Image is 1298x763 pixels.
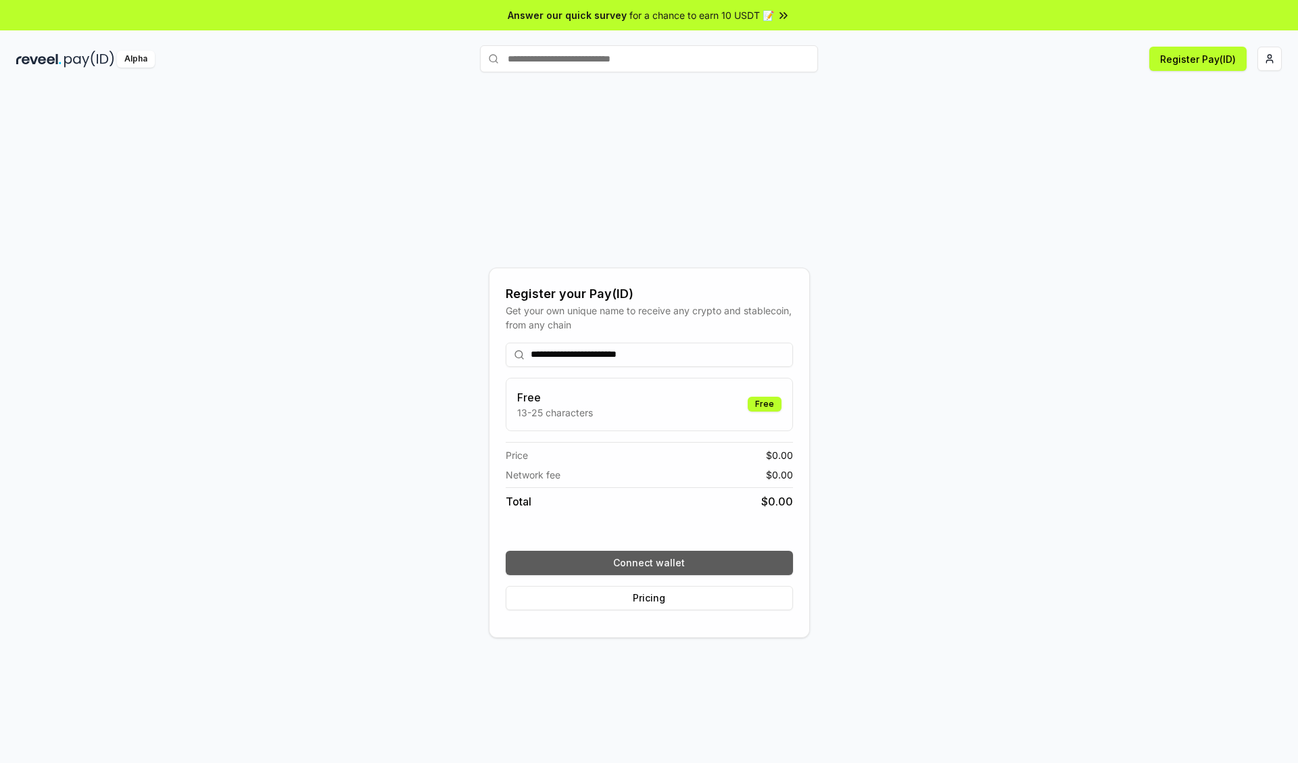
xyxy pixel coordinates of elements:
[766,468,793,482] span: $ 0.00
[1149,47,1247,71] button: Register Pay(ID)
[761,493,793,510] span: $ 0.00
[629,8,774,22] span: for a chance to earn 10 USDT 📝
[64,51,114,68] img: pay_id
[506,586,793,610] button: Pricing
[16,51,62,68] img: reveel_dark
[517,389,593,405] h3: Free
[506,448,528,462] span: Price
[517,405,593,420] p: 13-25 characters
[506,551,793,575] button: Connect wallet
[506,468,560,482] span: Network fee
[506,493,531,510] span: Total
[506,285,793,303] div: Register your Pay(ID)
[508,8,627,22] span: Answer our quick survey
[506,303,793,332] div: Get your own unique name to receive any crypto and stablecoin, from any chain
[766,448,793,462] span: $ 0.00
[748,397,782,412] div: Free
[117,51,155,68] div: Alpha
